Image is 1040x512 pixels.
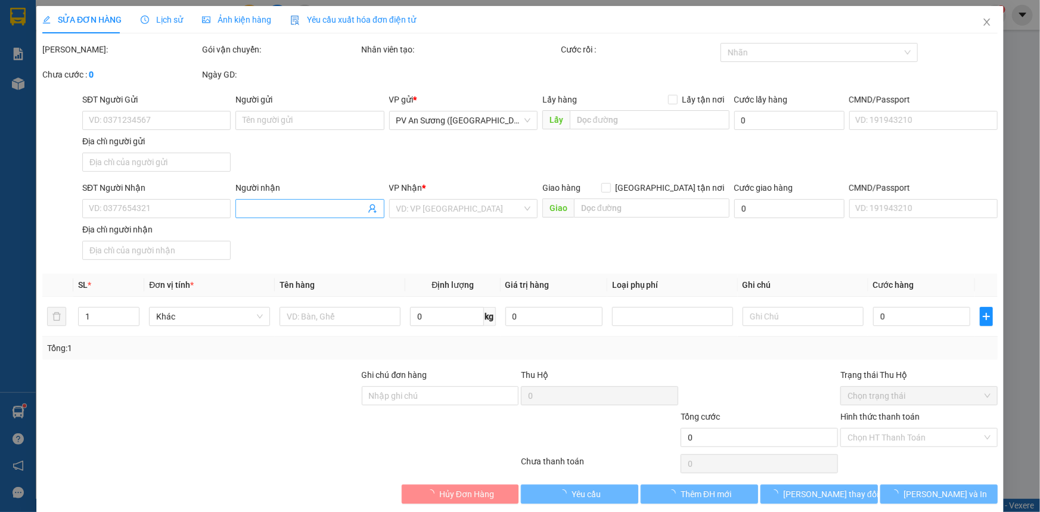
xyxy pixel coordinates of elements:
[202,15,271,24] span: Ảnh kiện hàng
[840,412,920,421] label: Hình thức thanh toán
[235,181,384,194] div: Người nhận
[678,93,729,106] span: Lấy tận nơi
[362,386,519,405] input: Ghi chú đơn hàng
[734,199,845,218] input: Cước giao hàng
[760,485,878,504] button: [PERSON_NAME] thay đổi
[734,183,793,193] label: Cước giao hàng
[542,198,574,218] span: Giao
[849,93,998,106] div: CMND/Passport
[849,181,998,194] div: CMND/Passport
[290,15,300,25] img: icon
[847,387,991,405] span: Chọn trạng thái
[368,204,377,213] span: user-add
[668,489,681,498] span: loading
[280,307,401,326] input: VD: Bàn, Ghế
[743,307,864,326] input: Ghi Chú
[891,489,904,498] span: loading
[82,93,231,106] div: SĐT Người Gửi
[641,485,758,504] button: Thêm ĐH mới
[611,181,729,194] span: [GEOGRAPHIC_DATA] tận nơi
[82,181,231,194] div: SĐT Người Nhận
[42,15,51,24] span: edit
[82,223,231,236] div: Địa chỉ người nhận
[82,241,231,260] input: Địa chỉ của người nhận
[389,93,538,106] div: VP gửi
[542,110,570,129] span: Lấy
[82,153,231,172] input: Địa chỉ của người gửi
[141,15,149,24] span: clock-circle
[783,488,878,501] span: [PERSON_NAME] thay đổi
[156,308,263,325] span: Khác
[558,489,572,498] span: loading
[396,111,530,129] span: PV An Sương (Hàng Hóa)
[42,43,200,56] div: [PERSON_NAME]:
[607,274,738,297] th: Loại phụ phí
[734,111,845,130] input: Cước lấy hàng
[439,488,494,501] span: Hủy Đơn Hàng
[42,15,122,24] span: SỬA ĐƠN HÀNG
[681,412,720,421] span: Tổng cước
[561,43,718,56] div: Cước rồi :
[904,488,988,501] span: [PERSON_NAME] và In
[290,15,416,24] span: Yêu cầu xuất hóa đơn điện tử
[362,370,427,380] label: Ghi chú đơn hàng
[574,198,729,218] input: Dọc đường
[47,342,402,355] div: Tổng: 1
[980,307,993,326] button: plus
[542,95,577,104] span: Lấy hàng
[770,489,783,498] span: loading
[734,95,788,104] label: Cước lấy hàng
[280,280,315,290] span: Tên hàng
[572,488,601,501] span: Yêu cầu
[738,274,868,297] th: Ghi chú
[880,485,998,504] button: [PERSON_NAME] và In
[681,488,731,501] span: Thêm ĐH mới
[42,68,200,81] div: Chưa cước :
[505,280,550,290] span: Giá trị hàng
[873,280,914,290] span: Cước hàng
[402,485,519,504] button: Hủy Đơn Hàng
[202,43,359,56] div: Gói vận chuyển:
[570,110,729,129] input: Dọc đường
[89,70,94,79] b: 0
[840,368,998,381] div: Trạng thái Thu Hộ
[235,93,384,106] div: Người gửi
[520,455,680,476] div: Chưa thanh toán
[78,280,88,290] span: SL
[426,489,439,498] span: loading
[202,15,210,24] span: picture
[149,280,194,290] span: Đơn vị tính
[389,183,423,193] span: VP Nhận
[202,68,359,81] div: Ngày GD:
[982,17,992,27] span: close
[141,15,183,24] span: Lịch sử
[980,312,992,321] span: plus
[431,280,474,290] span: Định lượng
[521,485,639,504] button: Yêu cầu
[47,307,66,326] button: delete
[970,6,1004,39] button: Close
[362,43,559,56] div: Nhân viên tạo:
[521,370,548,380] span: Thu Hộ
[542,183,580,193] span: Giao hàng
[82,135,231,148] div: Địa chỉ người gửi
[484,307,496,326] span: kg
